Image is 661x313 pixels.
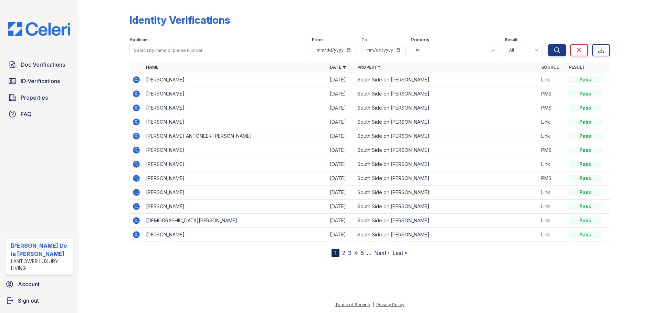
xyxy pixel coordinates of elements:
[538,115,566,129] td: Link
[355,228,538,242] td: South Side on [PERSON_NAME]
[538,101,566,115] td: PMS
[392,249,408,256] a: Last »
[355,186,538,200] td: South Side on [PERSON_NAME]
[327,115,355,129] td: [DATE]
[569,175,602,182] div: Pass
[327,171,355,186] td: [DATE]
[129,37,149,43] label: Applicant
[538,186,566,200] td: Link
[327,87,355,101] td: [DATE]
[11,242,70,258] div: [PERSON_NAME] De la [PERSON_NAME]
[143,129,327,143] td: [PERSON_NAME] ANTONEEK [PERSON_NAME]
[129,14,230,26] div: Identity Verifications
[327,101,355,115] td: [DATE]
[327,228,355,242] td: [DATE]
[355,87,538,101] td: South Side on [PERSON_NAME]
[143,186,327,200] td: [PERSON_NAME]
[376,302,405,307] a: Privacy Policy
[355,200,538,214] td: South Side on [PERSON_NAME]
[569,90,602,97] div: Pass
[348,249,352,256] a: 3
[374,249,390,256] a: Next ›
[3,277,76,291] a: Account
[146,65,158,70] a: Name
[21,60,65,69] span: Doc Verifications
[6,107,73,121] a: FAQ
[6,58,73,71] a: Doc Verifications
[312,37,323,43] label: From
[538,73,566,87] td: Link
[373,302,374,307] div: |
[21,77,60,85] span: ID Verifications
[354,249,358,256] a: 4
[538,87,566,101] td: PMS
[569,203,602,210] div: Pass
[569,104,602,111] div: Pass
[355,171,538,186] td: South Side on [PERSON_NAME]
[569,147,602,154] div: Pass
[361,37,367,43] label: To
[143,200,327,214] td: [PERSON_NAME]
[327,200,355,214] td: [DATE]
[569,65,585,70] a: Result
[327,157,355,171] td: [DATE]
[327,186,355,200] td: [DATE]
[332,249,339,257] div: 1
[411,37,429,43] label: Property
[538,143,566,157] td: PMS
[355,143,538,157] td: South Side on [PERSON_NAME]
[143,87,327,101] td: [PERSON_NAME]
[330,65,346,70] a: Date ▼
[569,76,602,83] div: Pass
[21,93,48,102] span: Properties
[569,189,602,196] div: Pass
[327,143,355,157] td: [DATE]
[6,74,73,88] a: ID Verifications
[327,73,355,87] td: [DATE]
[505,37,517,43] label: Result
[357,65,380,70] a: Property
[335,302,370,307] a: Terms of Service
[6,91,73,104] a: Properties
[143,171,327,186] td: [PERSON_NAME]
[569,231,602,238] div: Pass
[569,133,602,139] div: Pass
[3,294,76,308] a: Sign out
[143,115,327,129] td: [PERSON_NAME]
[538,157,566,171] td: Link
[143,143,327,157] td: [PERSON_NAME]
[342,249,345,256] a: 2
[367,249,371,257] span: …
[143,157,327,171] td: [PERSON_NAME]
[569,161,602,168] div: Pass
[569,217,602,224] div: Pass
[143,73,327,87] td: [PERSON_NAME]
[21,110,32,118] span: FAQ
[143,214,327,228] td: [DEMOGRAPHIC_DATA][PERSON_NAME]
[18,280,40,288] span: Account
[143,101,327,115] td: [PERSON_NAME]
[355,73,538,87] td: South Side on [PERSON_NAME]
[355,101,538,115] td: South Side on [PERSON_NAME]
[3,22,76,36] img: CE_Logo_Blue-a8612792a0a2168367f1c8372b55b34899dd931a85d93a1a3d3e32e68fde9ad4.png
[355,214,538,228] td: South Side on [PERSON_NAME]
[355,129,538,143] td: South Side on [PERSON_NAME]
[355,157,538,171] td: South Side on [PERSON_NAME]
[538,214,566,228] td: Link
[18,297,39,305] span: Sign out
[143,228,327,242] td: [PERSON_NAME]
[538,228,566,242] td: Link
[569,119,602,125] div: Pass
[327,129,355,143] td: [DATE]
[355,115,538,129] td: South Side on [PERSON_NAME]
[538,129,566,143] td: Link
[11,258,70,272] div: Lantower Luxury Living
[538,171,566,186] td: PMS
[541,65,559,70] a: Source
[327,214,355,228] td: [DATE]
[129,44,306,56] input: Search by name or phone number
[538,200,566,214] td: Link
[361,249,364,256] a: 5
